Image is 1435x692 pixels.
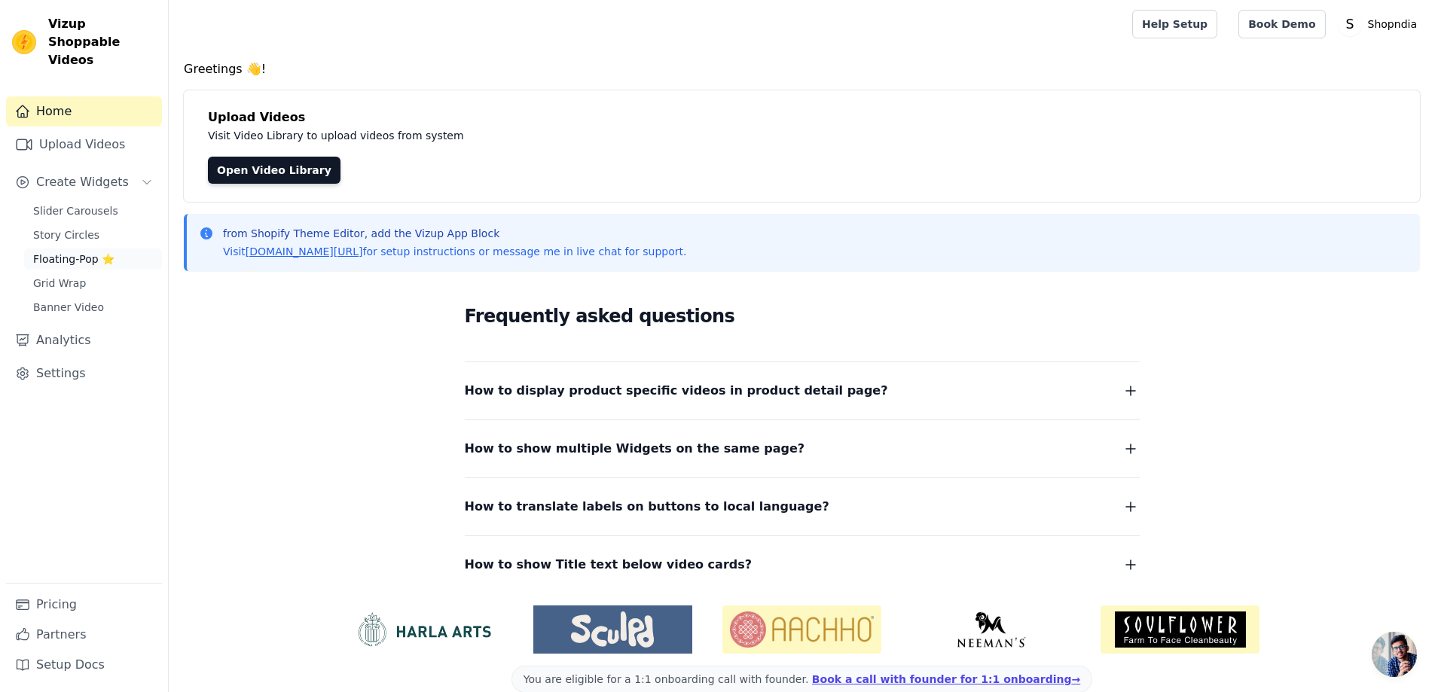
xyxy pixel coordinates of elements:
[208,108,1396,127] h4: Upload Videos
[246,245,363,258] a: [DOMAIN_NAME][URL]
[33,203,118,218] span: Slider Carousels
[1101,605,1259,654] img: Soulflower
[465,496,1140,517] button: How to translate labels on buttons to local language?
[344,611,503,648] img: HarlaArts
[24,297,162,318] a: Banner Video
[184,60,1420,78] h4: Greetings 👋!
[6,590,162,620] a: Pricing
[465,438,1140,459] button: How to show multiple Widgets on the same page?
[208,127,883,145] p: Visit Video Library to upload videos from system
[12,30,36,54] img: Vizup
[812,673,1080,685] a: Book a call with founder for 1:1 onboarding
[465,496,829,517] span: How to translate labels on buttons to local language?
[6,325,162,355] a: Analytics
[1362,11,1423,38] p: Shopndia
[911,611,1070,648] img: Neeman's
[6,130,162,160] a: Upload Videos
[533,611,692,648] img: Sculpd US
[24,273,162,294] a: Grid Wrap
[1372,632,1417,677] div: Open chat
[465,301,1140,331] h2: Frequently asked questions
[465,554,753,575] span: How to show Title text below video cards?
[6,650,162,680] a: Setup Docs
[1238,10,1325,38] a: Book Demo
[36,173,129,191] span: Create Widgets
[465,380,888,401] span: How to display product specific videos in product detail page?
[33,251,114,267] span: Floating-Pop ⭐
[1338,11,1423,38] button: S Shopndia
[1132,10,1217,38] a: Help Setup
[465,438,805,459] span: How to show multiple Widgets on the same page?
[6,620,162,650] a: Partners
[465,554,1140,575] button: How to show Title text below video cards?
[465,380,1140,401] button: How to display product specific videos in product detail page?
[33,276,86,291] span: Grid Wrap
[48,15,156,69] span: Vizup Shoppable Videos
[6,96,162,127] a: Home
[24,248,162,270] a: Floating-Pop ⭐
[6,358,162,389] a: Settings
[24,224,162,245] a: Story Circles
[208,157,340,184] a: Open Video Library
[1345,17,1354,32] text: S
[24,200,162,221] a: Slider Carousels
[223,244,686,259] p: Visit for setup instructions or message me in live chat for support.
[33,227,99,242] span: Story Circles
[6,167,162,197] button: Create Widgets
[223,226,686,241] p: from Shopify Theme Editor, add the Vizup App Block
[33,300,104,315] span: Banner Video
[722,605,881,654] img: Aachho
